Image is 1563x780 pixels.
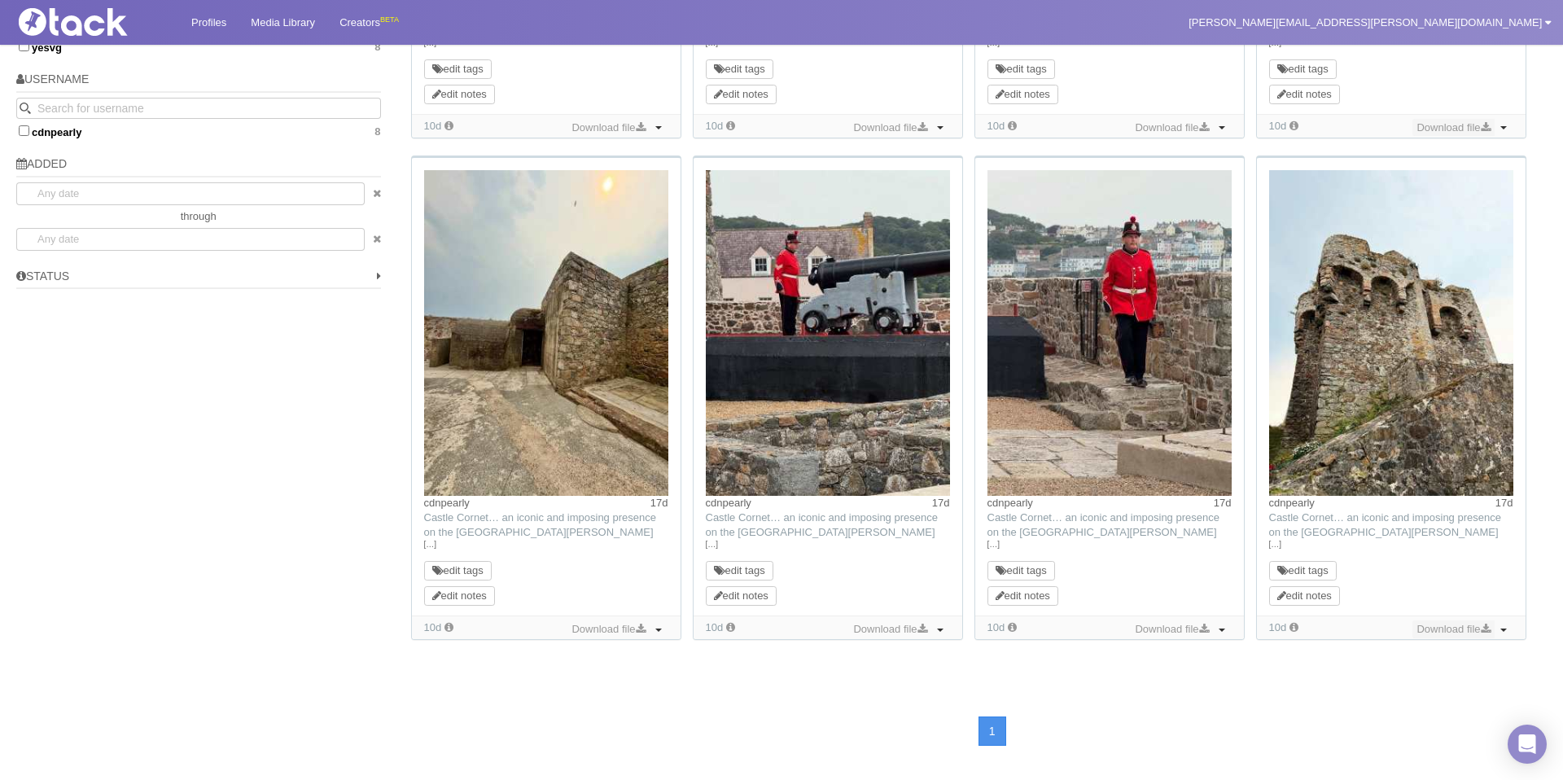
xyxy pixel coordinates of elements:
[424,511,656,553] span: Castle Cornet… an iconic and imposing presence on the [GEOGRAPHIC_DATA][PERSON_NAME] #guernsey vi...
[1412,620,1494,638] a: Download file
[979,716,1006,746] a: 1
[432,564,484,576] a: edit tags
[567,119,649,137] a: Download file
[1269,511,1501,553] span: Castle Cornet… an iconic and imposing presence on the [GEOGRAPHIC_DATA][PERSON_NAME] #guernsey vi...
[16,228,365,251] input: Any date
[932,496,950,511] time: Posted: 19/08/2025, 09:34:12
[987,621,1005,633] time: Added: 26/08/2025, 11:30:38
[987,170,1232,496] img: Image may contain: person, standing, adult, male, man, accessories, belt, clothing, coat, basebal...
[1277,564,1329,576] a: edit tags
[16,123,381,139] label: cdnpearly
[1214,496,1232,511] time: Posted: 19/08/2025, 09:34:12
[424,170,668,496] img: Image may contain: architecture, building, castle, fortress, bunker, outdoors, urban, nature, sky...
[1269,120,1287,132] time: Added: 26/08/2025, 11:30:44
[987,497,1033,509] a: cdnpearly
[365,228,381,251] a: clear
[380,11,399,28] div: BETA
[1269,621,1287,633] time: Added: 26/08/2025, 11:30:36
[1277,88,1332,100] a: edit notes
[706,170,950,496] img: Image may contain: weapon, adult, male, man, person, artillery, architecture, turret, gun, cannon...
[432,88,487,100] a: edit notes
[1131,620,1212,638] a: Download file
[996,63,1047,75] a: edit tags
[1412,119,1494,137] a: Download file
[424,621,442,633] time: Added: 26/08/2025, 11:30:43
[706,537,950,552] a: […]
[424,120,442,132] time: Added: 26/08/2025, 11:30:50
[1269,497,1315,509] a: cdnpearly
[16,158,381,177] h5: Added
[432,589,487,602] a: edit notes
[16,38,381,55] label: yesvg
[706,120,724,132] time: Added: 26/08/2025, 11:30:47
[16,73,381,92] h5: Username
[1269,537,1513,552] a: […]
[16,205,381,228] div: through
[996,589,1050,602] a: edit notes
[714,88,768,100] a: edit notes
[20,103,31,114] svg: Search
[706,511,938,553] span: Castle Cornet… an iconic and imposing presence on the [GEOGRAPHIC_DATA][PERSON_NAME] #guernsey vi...
[16,270,381,289] h5: Status
[706,621,724,633] time: Added: 26/08/2025, 11:30:39
[650,496,668,511] time: Posted: 19/08/2025, 09:34:12
[374,41,380,54] span: 8
[987,537,1232,552] a: […]
[567,620,649,638] a: Download file
[19,125,29,136] input: cdnpearly8
[987,120,1005,132] time: Added: 26/08/2025, 11:30:46
[432,63,484,75] a: edit tags
[714,564,765,576] a: edit tags
[365,182,381,205] a: clear
[19,41,29,51] input: yesvg8
[1277,589,1332,602] a: edit notes
[424,497,470,509] a: cdnpearly
[16,182,365,205] input: Any date
[987,511,1219,553] span: Castle Cornet… an iconic and imposing presence on the [GEOGRAPHIC_DATA][PERSON_NAME] #guernsey vi...
[996,564,1047,576] a: edit tags
[849,620,930,638] a: Download file
[1131,119,1212,137] a: Download file
[1277,63,1329,75] a: edit tags
[424,537,668,552] a: […]
[12,8,175,36] img: Tack
[714,63,765,75] a: edit tags
[706,497,751,509] a: cdnpearly
[849,119,930,137] a: Download file
[16,98,37,119] button: Search
[1495,496,1513,511] time: Posted: 19/08/2025, 09:34:12
[1269,170,1513,496] img: Image may contain: architecture, building, castle, fortress, ruins, monastery, arch, fort, bunker...
[996,88,1050,100] a: edit notes
[374,125,380,138] span: 8
[16,98,381,119] input: Search for username
[714,589,768,602] a: edit notes
[1508,725,1547,764] div: Open Intercom Messenger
